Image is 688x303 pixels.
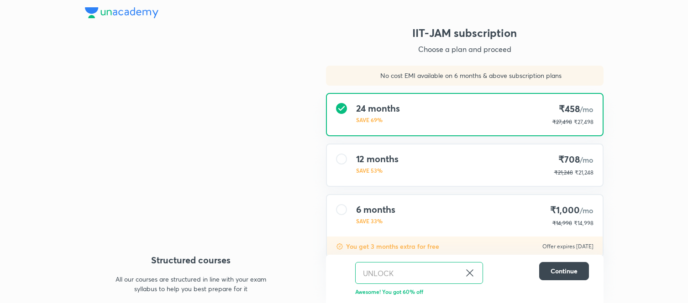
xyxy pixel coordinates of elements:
span: /mo [580,104,593,114]
h4: 24 months [356,103,400,114]
h4: 12 months [356,154,399,164]
h4: 6 months [356,204,395,215]
p: You get 3 months extra for free [346,242,439,251]
img: discount [336,243,343,250]
p: Awesome! You got 60% off [355,288,589,296]
span: ₹14,998 [574,220,593,226]
p: No cost EMI available on 6 months & above subscription plans [377,71,562,80]
img: sales discount [368,71,377,80]
h4: Structured courses [85,253,297,267]
p: Offer expires [DATE] [542,243,593,250]
h4: ₹458 [552,103,593,115]
p: ₹14,998 [552,219,572,227]
h4: ₹1,000 [550,204,593,216]
p: SAVE 69% [356,116,400,124]
p: ₹21,248 [554,169,573,177]
p: ₹27,498 [552,118,572,126]
img: Company Logo [85,7,158,18]
h3: IIT-JAM subscription [326,26,604,40]
p: Choose a plan and proceed [326,44,604,55]
span: ₹27,498 [574,118,593,125]
span: ₹21,248 [575,169,593,176]
button: Continue [539,262,589,280]
p: SAVE 53% [356,166,399,175]
span: /mo [580,205,593,215]
h4: ₹708 [554,154,593,166]
p: To be paid as a one-time payment [319,265,611,272]
img: discount [337,262,348,284]
span: Continue [551,267,578,276]
img: yH5BAEAAAAALAAAAAABAAEAAAIBRAA7 [85,72,297,230]
p: All our courses are structured in line with your exam syllabus to help you best prepare for it [111,274,270,293]
p: SAVE 33% [356,217,395,225]
span: /mo [580,155,593,164]
input: Have a referral code? [356,262,461,284]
